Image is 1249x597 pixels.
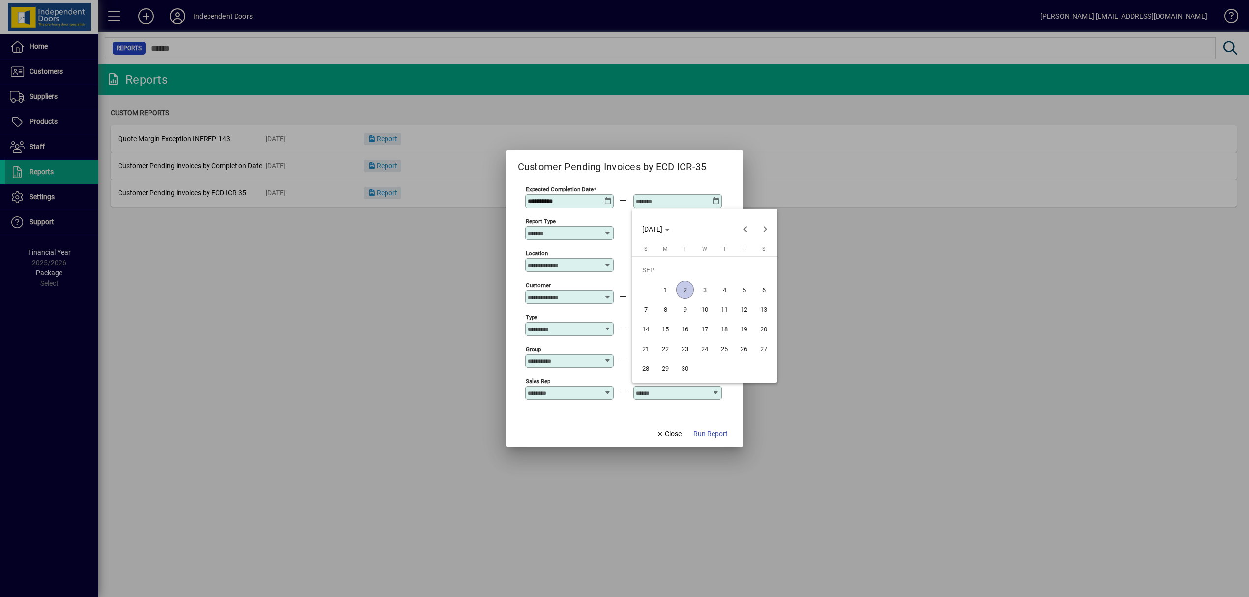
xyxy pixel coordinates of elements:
button: Mon Sep 01 2025 [655,280,675,299]
span: W [702,246,707,252]
span: 7 [637,300,654,318]
button: Sat Sep 13 2025 [754,299,773,319]
span: 14 [637,320,654,338]
td: SEP [636,260,773,280]
button: Fri Sep 05 2025 [734,280,754,299]
span: T [684,246,687,252]
button: Thu Sep 04 2025 [714,280,734,299]
span: 9 [676,300,694,318]
button: Previous month [736,219,755,239]
button: Thu Sep 25 2025 [714,339,734,358]
button: Tue Sep 16 2025 [675,319,695,339]
span: T [723,246,726,252]
button: Tue Sep 30 2025 [675,358,695,378]
span: 23 [676,340,694,358]
span: 16 [676,320,694,338]
button: Sun Sep 28 2025 [636,358,655,378]
button: Sat Sep 06 2025 [754,280,773,299]
span: 2 [676,281,694,298]
span: 29 [656,359,674,377]
span: 12 [735,300,753,318]
span: F [743,246,745,252]
button: Wed Sep 17 2025 [695,319,714,339]
button: Next month [755,219,775,239]
span: 19 [735,320,753,338]
span: 17 [696,320,714,338]
span: 3 [696,281,714,298]
button: Fri Sep 19 2025 [734,319,754,339]
span: 21 [637,340,654,358]
button: Choose month and year [638,220,674,238]
button: Wed Sep 24 2025 [695,339,714,358]
span: 25 [715,340,733,358]
span: 6 [755,281,773,298]
button: Fri Sep 26 2025 [734,339,754,358]
button: Sun Sep 07 2025 [636,299,655,319]
span: 5 [735,281,753,298]
button: Wed Sep 03 2025 [695,280,714,299]
span: 22 [656,340,674,358]
span: 8 [656,300,674,318]
button: Fri Sep 12 2025 [734,299,754,319]
button: Thu Sep 11 2025 [714,299,734,319]
button: Mon Sep 15 2025 [655,319,675,339]
button: Sat Sep 20 2025 [754,319,773,339]
button: Sun Sep 14 2025 [636,319,655,339]
span: 10 [696,300,714,318]
button: Sun Sep 21 2025 [636,339,655,358]
span: 15 [656,320,674,338]
span: S [644,246,648,252]
button: Mon Sep 08 2025 [655,299,675,319]
button: Mon Sep 29 2025 [655,358,675,378]
span: 27 [755,340,773,358]
span: 28 [637,359,654,377]
button: Tue Sep 23 2025 [675,339,695,358]
span: 1 [656,281,674,298]
button: Mon Sep 22 2025 [655,339,675,358]
span: M [663,246,668,252]
span: 4 [715,281,733,298]
span: 11 [715,300,733,318]
button: Wed Sep 10 2025 [695,299,714,319]
span: S [762,246,766,252]
span: 13 [755,300,773,318]
button: Tue Sep 09 2025 [675,299,695,319]
span: 24 [696,340,714,358]
span: 26 [735,340,753,358]
span: 18 [715,320,733,338]
span: 30 [676,359,694,377]
button: Sat Sep 27 2025 [754,339,773,358]
span: [DATE] [642,225,662,233]
button: Thu Sep 18 2025 [714,319,734,339]
button: Tue Sep 02 2025 [675,280,695,299]
span: 20 [755,320,773,338]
